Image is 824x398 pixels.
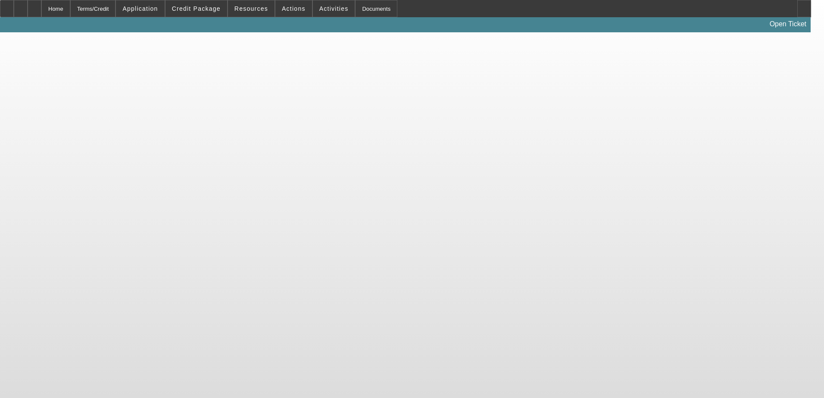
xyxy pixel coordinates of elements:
button: Resources [228,0,275,17]
a: Open Ticket [766,17,810,31]
span: Application [122,5,158,12]
span: Activities [319,5,349,12]
span: Actions [282,5,306,12]
span: Resources [234,5,268,12]
button: Credit Package [165,0,227,17]
button: Application [116,0,164,17]
button: Activities [313,0,355,17]
span: Credit Package [172,5,221,12]
button: Actions [275,0,312,17]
